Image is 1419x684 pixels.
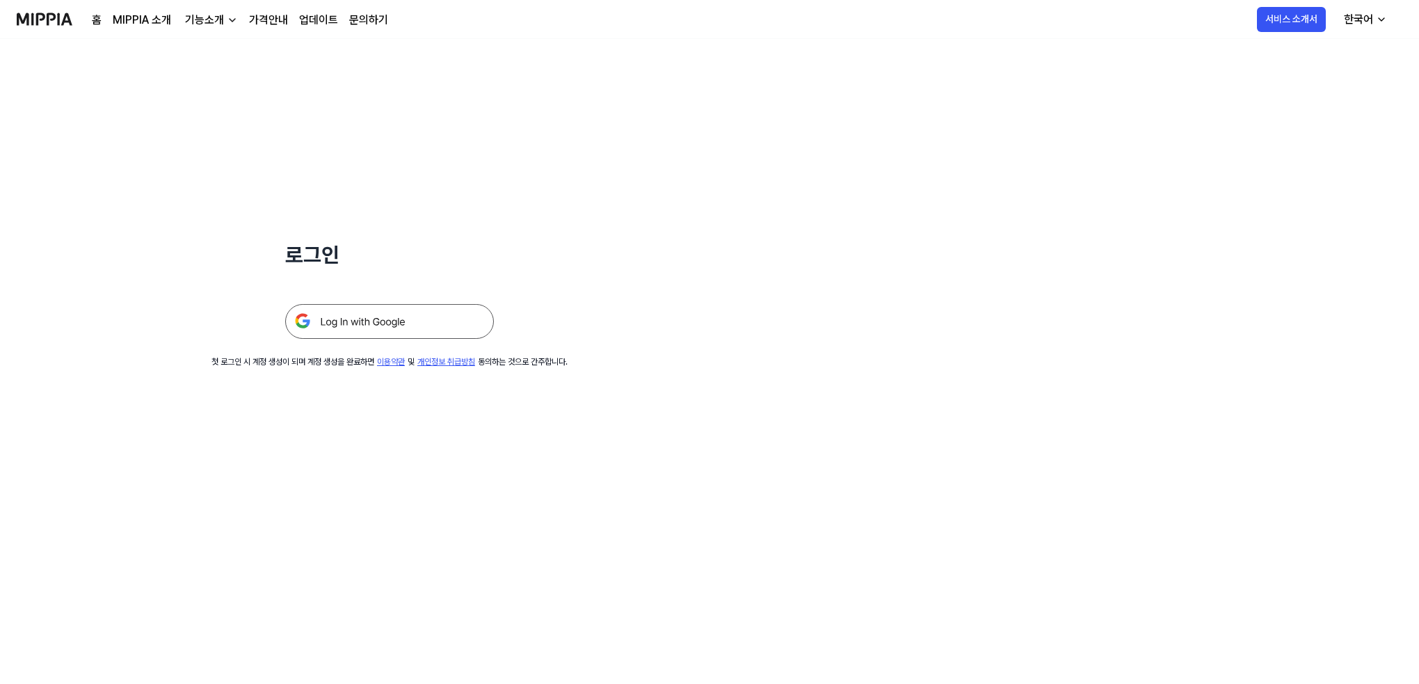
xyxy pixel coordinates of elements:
img: down [227,15,238,26]
button: 기능소개 [182,12,238,29]
a: 이용약관 [377,357,405,367]
a: 가격안내 [249,12,288,29]
div: 한국어 [1341,11,1376,28]
h1: 로그인 [285,239,494,271]
button: 한국어 [1333,6,1395,33]
button: 서비스 소개서 [1257,7,1326,32]
a: 홈 [92,12,102,29]
div: 기능소개 [182,12,227,29]
a: 개인정보 취급방침 [417,357,475,367]
div: 첫 로그인 시 계정 생성이 되며 계정 생성을 완료하면 및 동의하는 것으로 간주합니다. [211,356,568,368]
a: MIPPIA 소개 [113,12,171,29]
a: 업데이트 [299,12,338,29]
img: 구글 로그인 버튼 [285,304,494,339]
a: 문의하기 [349,12,388,29]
